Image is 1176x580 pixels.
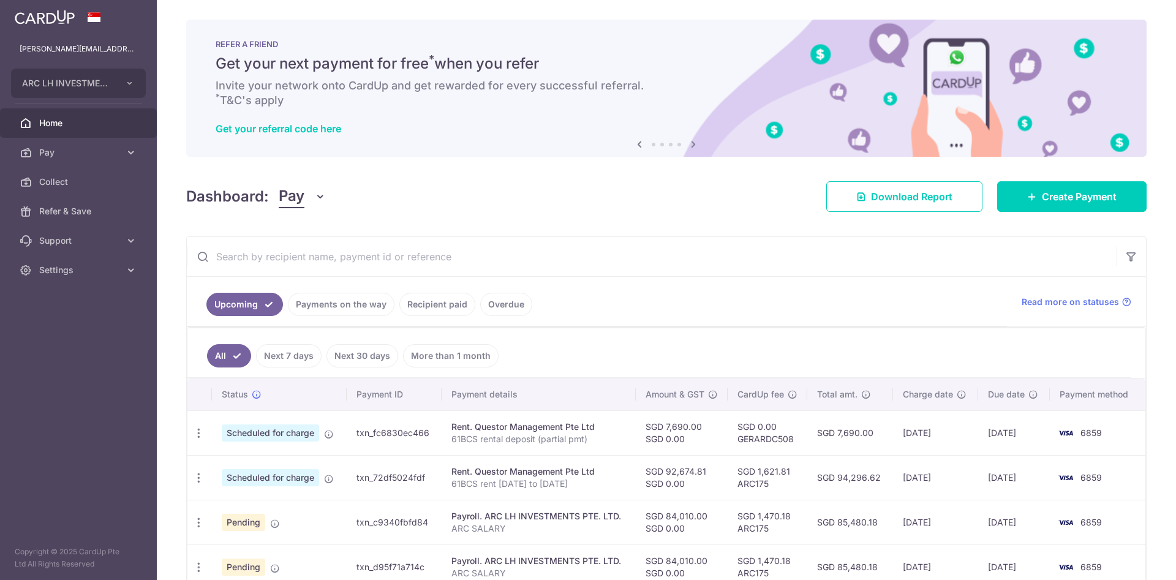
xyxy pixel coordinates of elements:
[451,433,626,445] p: 61BCS rental deposit (partial pmt)
[216,78,1117,108] h6: Invite your network onto CardUp and get rewarded for every successful referral. T&C's apply
[893,500,978,544] td: [DATE]
[186,20,1147,157] img: RAF banner
[347,500,442,544] td: txn_c9340fbfd84
[451,567,626,579] p: ARC SALARY
[39,146,120,159] span: Pay
[903,388,953,401] span: Charge date
[480,293,532,316] a: Overdue
[1050,379,1145,410] th: Payment method
[288,293,394,316] a: Payments on the way
[737,388,784,401] span: CardUp fee
[1053,560,1078,574] img: Bank Card
[807,455,892,500] td: SGD 94,296.62
[451,522,626,535] p: ARC SALARY
[1080,562,1102,572] span: 6859
[451,478,626,490] p: 61BCS rent [DATE] to [DATE]
[216,122,341,135] a: Get your referral code here
[347,410,442,455] td: txn_fc6830ec466
[997,181,1147,212] a: Create Payment
[988,388,1025,401] span: Due date
[39,205,120,217] span: Refer & Save
[186,186,269,208] h4: Dashboard:
[978,410,1050,455] td: [DATE]
[451,421,626,433] div: Rent. Questor Management Pte Ltd
[893,455,978,500] td: [DATE]
[222,514,265,531] span: Pending
[39,235,120,247] span: Support
[39,264,120,276] span: Settings
[39,117,120,129] span: Home
[728,455,807,500] td: SGD 1,621.81 ARC175
[403,344,499,367] a: More than 1 month
[256,344,322,367] a: Next 7 days
[206,293,283,316] a: Upcoming
[978,500,1050,544] td: [DATE]
[1098,543,1164,574] iframe: Opens a widget where you can find more information
[451,510,626,522] div: Payroll. ARC LH INVESTMENTS PTE. LTD.
[978,455,1050,500] td: [DATE]
[1053,515,1078,530] img: Bank Card
[15,10,75,24] img: CardUp
[646,388,704,401] span: Amount & GST
[893,410,978,455] td: [DATE]
[728,500,807,544] td: SGD 1,470.18 ARC175
[1080,472,1102,483] span: 6859
[807,500,892,544] td: SGD 85,480.18
[1022,296,1131,308] a: Read more on statuses
[826,181,982,212] a: Download Report
[728,410,807,455] td: SGD 0.00 GERARDC508
[1053,470,1078,485] img: Bank Card
[39,176,120,188] span: Collect
[326,344,398,367] a: Next 30 days
[636,455,728,500] td: SGD 92,674.81 SGD 0.00
[442,379,636,410] th: Payment details
[222,388,248,401] span: Status
[1053,426,1078,440] img: Bank Card
[636,500,728,544] td: SGD 84,010.00 SGD 0.00
[1080,427,1102,438] span: 6859
[1022,296,1119,308] span: Read more on statuses
[187,237,1117,276] input: Search by recipient name, payment id or reference
[871,189,952,204] span: Download Report
[222,559,265,576] span: Pending
[11,69,146,98] button: ARC LH INVESTMENTS PTE. LTD.
[222,469,319,486] span: Scheduled for charge
[399,293,475,316] a: Recipient paid
[279,185,304,208] span: Pay
[636,410,728,455] td: SGD 7,690.00 SGD 0.00
[216,54,1117,73] h5: Get your next payment for free when you refer
[222,424,319,442] span: Scheduled for charge
[20,43,137,55] p: [PERSON_NAME][EMAIL_ADDRESS][DOMAIN_NAME]
[1080,517,1102,527] span: 6859
[347,455,442,500] td: txn_72df5024fdf
[216,39,1117,49] p: REFER A FRIEND
[451,465,626,478] div: Rent. Questor Management Pte Ltd
[817,388,858,401] span: Total amt.
[22,77,113,89] span: ARC LH INVESTMENTS PTE. LTD.
[1042,189,1117,204] span: Create Payment
[807,410,892,455] td: SGD 7,690.00
[451,555,626,567] div: Payroll. ARC LH INVESTMENTS PTE. LTD.
[207,344,251,367] a: All
[347,379,442,410] th: Payment ID
[279,185,326,208] button: Pay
